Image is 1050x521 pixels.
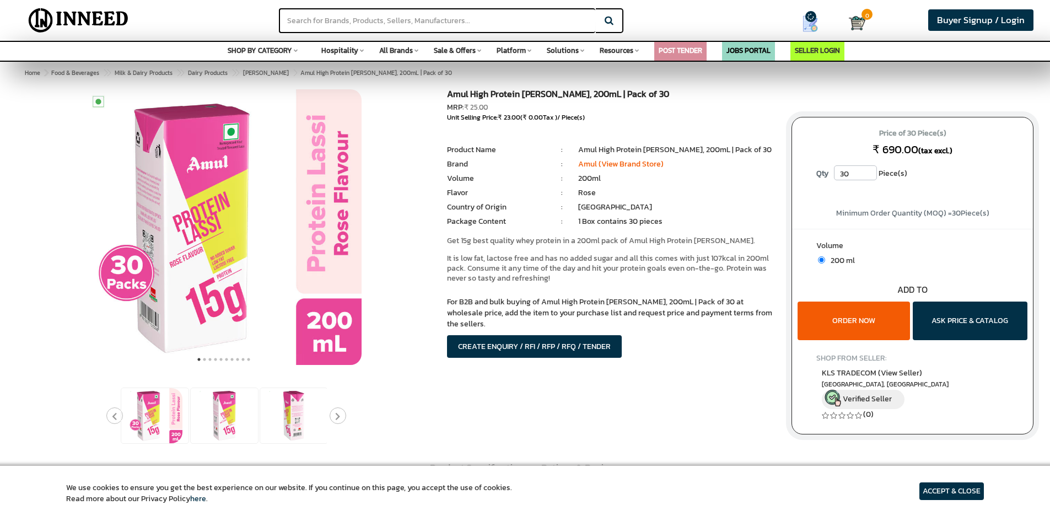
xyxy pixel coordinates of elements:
button: ORDER NOW [798,302,910,340]
span: East Delhi [822,380,1003,389]
span: Verified Seller [843,393,892,405]
span: > [44,68,47,77]
span: ₹ 25.00 [464,102,488,112]
a: Dairy Products [186,66,230,79]
li: : [546,144,578,155]
span: Buyer Signup / Login [937,13,1025,27]
span: ₹ 690.00 [873,141,918,158]
button: 2 [202,354,207,365]
span: Sale & Offers [434,45,476,56]
span: > [176,66,182,79]
li: Country of Origin [447,202,545,213]
button: 6 [224,354,229,365]
a: JOBS PORTAL [726,45,771,56]
li: 200ml [578,173,775,184]
img: Amul High Protein Rose Lassi, 200mL [266,388,321,443]
li: : [546,159,578,170]
a: Milk & Dairy Products [112,66,175,79]
button: 1 [196,354,202,365]
p: For B2B and bulk buying of Amul High Protein [PERSON_NAME], 200mL | Pack of 30 at wholesale price... [447,297,775,330]
button: Next [330,407,346,424]
span: Piece(s) [879,165,907,182]
input: Search for Brands, Products, Sellers, Manufacturers... [279,8,595,33]
button: ASK PRICE & CATALOG [913,302,1027,340]
a: my Quotes [780,11,849,36]
li: Rose [578,187,775,198]
li: : [546,173,578,184]
img: Amul High Protein Rose Lassi, 200mL [197,388,252,443]
p: Get 15g best quality whey protein in a 200ml pack of Amul High Protein [PERSON_NAME]. [447,236,775,246]
span: > [231,66,237,79]
span: (tax excl.) [918,145,952,157]
span: All Brands [379,45,413,56]
span: / Piece(s) [557,112,585,122]
span: Food & Beverages [51,68,99,77]
a: Ratings & Reviews [533,455,628,481]
li: Flavor [447,187,545,198]
article: ACCEPT & CLOSE [919,482,984,500]
button: 5 [218,354,224,365]
span: Amul High Protein [PERSON_NAME], 200mL | Pack of 30 [49,68,452,77]
a: Amul (View Brand Store) [578,158,664,170]
li: Volume [447,173,545,184]
h4: SHOP FROM SELLER: [816,354,1009,362]
span: SHOP BY CATEGORY [228,45,292,56]
a: POST TENDER [659,45,702,56]
li: [GEOGRAPHIC_DATA] [578,202,775,213]
span: [PERSON_NAME] [243,68,289,77]
span: Solutions [547,45,579,56]
p: It is low fat, lactose free and has no added sugar and all this comes with just 107kcal in 200ml ... [447,254,775,283]
button: 4 [213,354,218,365]
img: Show My Quotes [802,15,819,32]
label: Volume [816,240,1009,254]
span: Price of 30 Piece(s) [803,125,1022,142]
li: Package Content [447,216,545,227]
span: Dairy Products [188,68,228,77]
li: 1 Box contains 30 pieces [578,216,775,227]
a: KLS TRADECOM (View Seller) [GEOGRAPHIC_DATA], [GEOGRAPHIC_DATA] Verified Seller [822,367,1003,409]
div: Unit Selling Price: ( Tax ) [447,113,775,122]
a: Food & Beverages [49,66,101,79]
button: CREATE ENQUIRY / RFI / RFP / RFQ / TENDER [447,335,622,358]
h1: Amul High Protein [PERSON_NAME], 200mL | Pack of 30 [447,89,775,102]
a: SELLER LOGIN [795,45,840,56]
span: 30 [952,207,961,219]
a: Home [23,66,42,79]
span: ₹ 23.00 [498,112,520,122]
span: > [103,66,109,79]
span: Milk & Dairy Products [115,68,173,77]
li: Brand [447,159,545,170]
article: We use cookies to ensure you get the best experience on our website. If you continue on this page... [66,482,512,504]
button: 8 [235,354,240,365]
li: Amul High Protein [PERSON_NAME], 200mL | Pack of 30 [578,144,775,155]
span: ₹ 0.00 [523,112,543,122]
span: > [293,66,298,79]
span: Minimum Order Quantity (MOQ) = Piece(s) [836,207,989,219]
button: Previous [106,407,123,424]
div: MRP: [447,102,775,113]
a: Cart 0 [849,11,859,35]
span: Hospitality [321,45,358,56]
li: : [546,187,578,198]
li: : [546,202,578,213]
span: Platform [497,45,526,56]
a: (0) [863,409,874,420]
span: Resources [600,45,633,56]
img: Amul High Protein Rose Lassi, 200mL [86,89,362,365]
div: ADD TO [792,283,1033,296]
img: Amul High Protein Rose Lassi, 200mL [127,388,182,443]
li: Product Name [447,144,545,155]
img: Cart [849,15,865,31]
label: Qty [811,165,834,182]
img: inneed-verified-seller-icon.png [825,390,841,406]
button: 10 [246,354,251,365]
li: : [546,216,578,227]
button: 9 [240,354,246,365]
img: Inneed.Market [19,7,138,34]
a: here [190,493,206,504]
button: 7 [229,354,235,365]
a: Buyer Signup / Login [928,9,1033,31]
a: [PERSON_NAME] [241,66,291,79]
button: 3 [207,354,213,365]
span: 0 [861,9,873,20]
